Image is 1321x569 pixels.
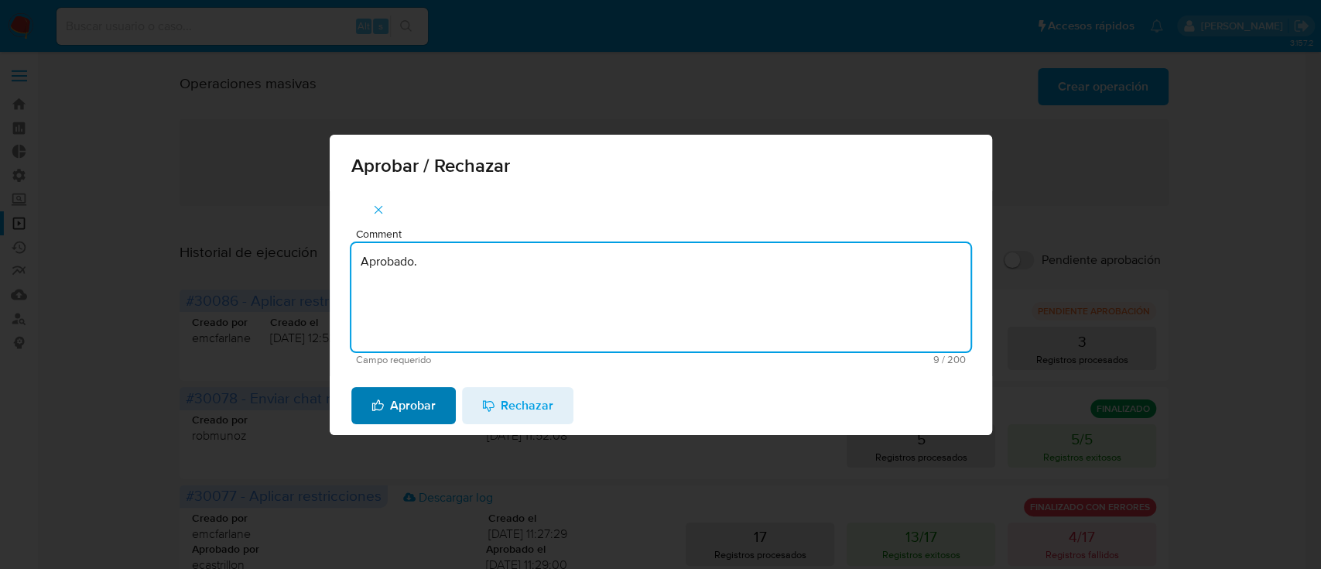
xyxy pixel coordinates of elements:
[356,355,661,365] span: Campo requerido
[462,387,573,424] button: Rechazar
[351,156,970,175] span: Aprobar / Rechazar
[482,389,553,423] span: Rechazar
[351,387,456,424] button: Aprobar
[371,389,436,423] span: Aprobar
[661,355,966,365] span: Máximo 200 caracteres
[356,228,975,240] span: Comment
[351,243,970,351] textarea: Aprobado.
